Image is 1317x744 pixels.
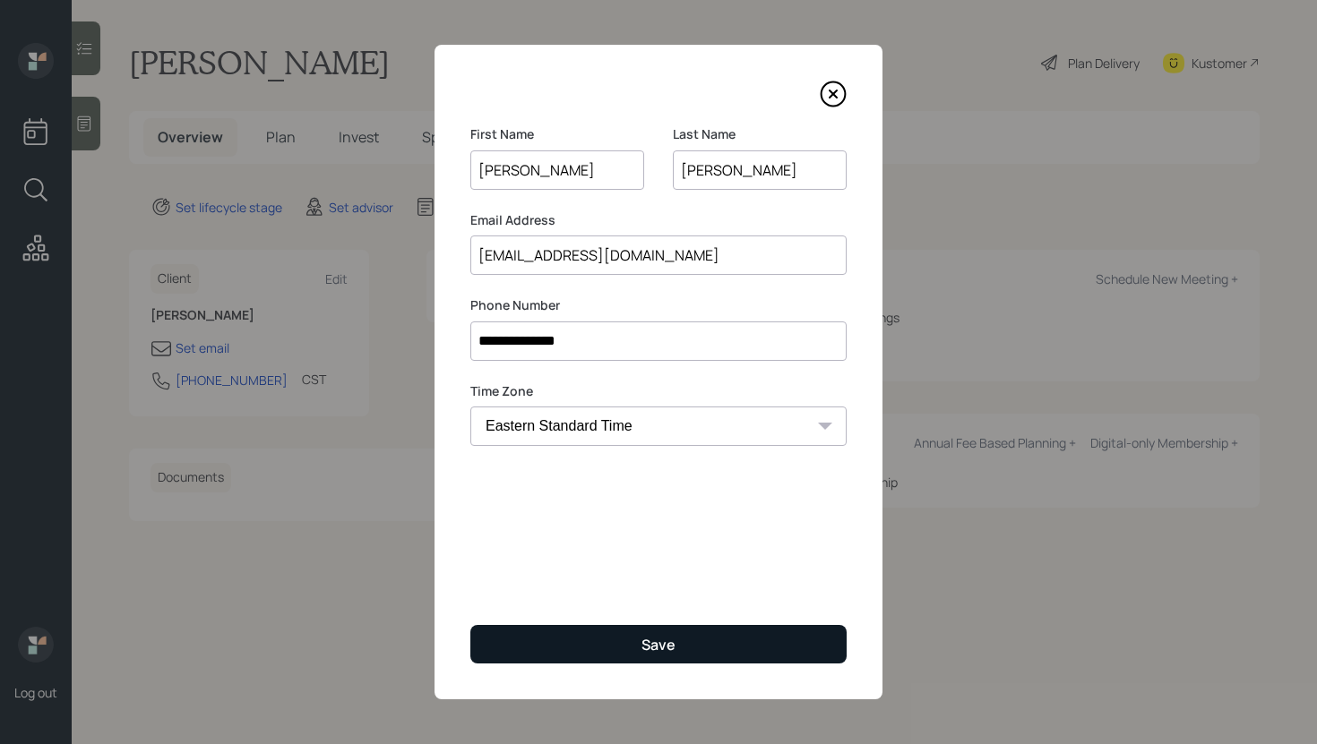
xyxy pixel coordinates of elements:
[641,635,676,654] div: Save
[470,125,644,143] label: First Name
[470,625,847,663] button: Save
[470,296,847,314] label: Phone Number
[470,211,847,229] label: Email Address
[470,382,847,400] label: Time Zone
[673,125,847,143] label: Last Name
